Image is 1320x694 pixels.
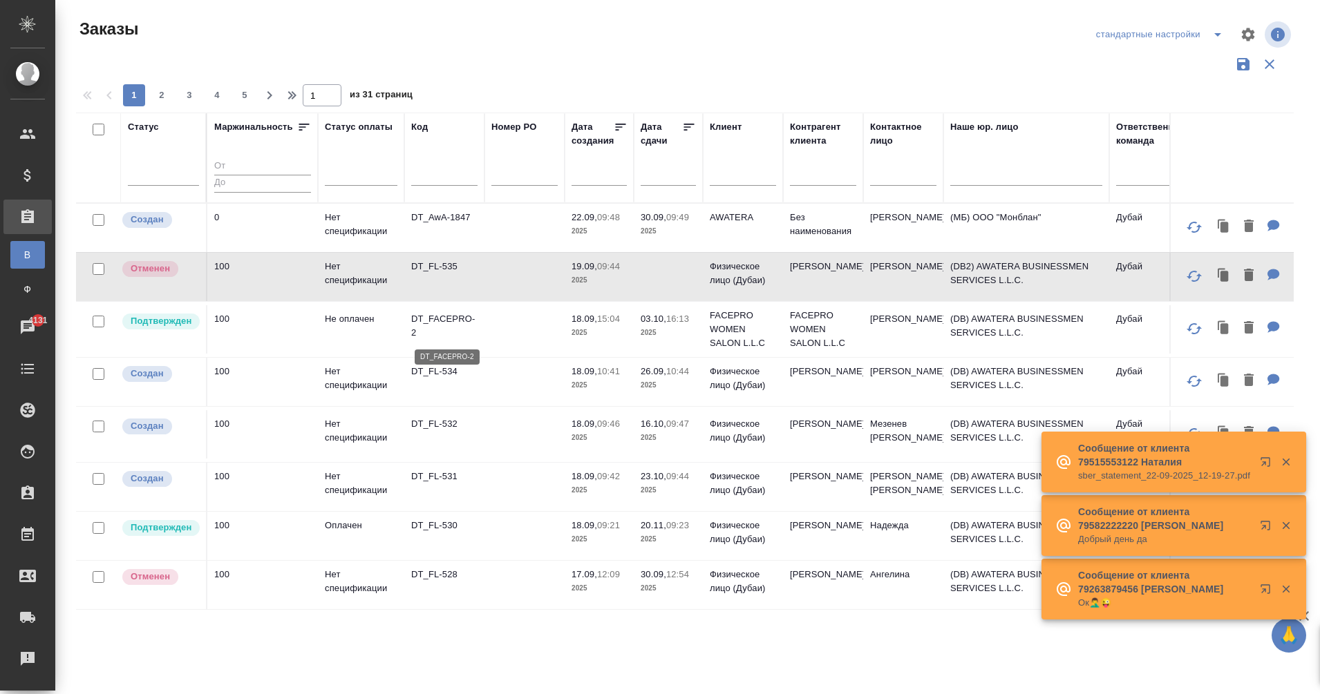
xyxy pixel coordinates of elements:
[863,305,943,354] td: [PERSON_NAME]
[943,253,1109,301] td: (DB2) AWATERA BUSINESSMEN SERVICES L.L.C.
[325,120,393,134] div: Статус оплаты
[710,470,776,497] p: Физическое лицо (Дубаи)
[863,358,943,406] td: [PERSON_NAME]
[572,581,627,595] p: 2025
[790,260,856,273] p: [PERSON_NAME]
[572,314,597,324] p: 18.09,
[411,417,478,431] p: DT_FL-532
[411,365,478,378] p: DT_FL-534
[121,211,199,229] div: Выставляется автоматически при создании заказа
[641,366,666,376] p: 26.09,
[790,470,856,483] p: [PERSON_NAME]
[666,366,689,376] p: 10:44
[121,312,199,331] div: Выставляет КМ после уточнения всех необходимых деталей и получения согласия клиента на запуск. С ...
[641,224,696,238] p: 2025
[597,471,620,481] p: 09:42
[1178,260,1211,293] button: Обновить
[411,120,428,134] div: Код
[666,212,689,222] p: 09:49
[411,211,478,224] p: DT_AwA-1847
[641,314,666,324] p: 03.10,
[10,241,45,269] a: В
[10,276,45,303] a: Ф
[1178,365,1211,398] button: Обновить
[131,570,170,584] p: Отменен
[151,88,173,102] span: 2
[572,569,597,579] p: 17.09,
[214,175,311,192] input: До
[641,483,696,497] p: 2025
[790,120,856,148] div: Контрагент клиента
[1237,262,1261,290] button: Удалить
[572,120,614,148] div: Дата создания
[710,365,776,392] p: Физическое лицо (Дубаи)
[1237,367,1261,395] button: Удалить
[1078,568,1251,596] p: Сообщение от клиента 79263879456 [PERSON_NAME]
[1178,312,1211,345] button: Обновить
[863,253,943,301] td: [PERSON_NAME]
[597,366,620,376] p: 10:41
[17,248,38,262] span: В
[641,520,666,530] p: 20.11,
[411,312,478,340] p: DT_FACEPRO-2
[1211,367,1237,395] button: Клонировать
[710,417,776,445] p: Физическое лицо (Дубаи)
[1272,456,1300,468] button: Закрыть
[207,358,318,406] td: 100
[1109,204,1189,252] td: Дубай
[121,470,199,488] div: Выставляется автоматически при создании заказа
[151,84,173,106] button: 2
[943,204,1109,252] td: (МБ) ООО "Монблан"
[1178,211,1211,244] button: Обновить
[1252,512,1285,545] button: Открыть в новой вкладке
[790,417,856,431] p: [PERSON_NAME]
[206,88,228,102] span: 4
[207,561,318,609] td: 100
[1272,519,1300,532] button: Закрыть
[710,120,742,134] div: Клиент
[790,568,856,581] p: [PERSON_NAME]
[666,314,689,324] p: 16:13
[710,519,776,546] p: Физическое лицо (Дубаи)
[1211,262,1237,290] button: Клонировать
[318,561,404,609] td: Нет спецификации
[411,470,478,483] p: DT_FL-531
[207,204,318,252] td: 0
[572,261,597,271] p: 19.09,
[206,84,228,106] button: 4
[572,378,627,392] p: 2025
[1093,23,1232,46] div: split button
[863,463,943,511] td: [PERSON_NAME] [PERSON_NAME]
[17,282,38,296] span: Ф
[121,365,199,383] div: Выставляется автоматически при создании заказа
[234,84,256,106] button: 5
[207,610,318,658] td: 0
[1178,417,1211,450] button: Обновить
[1078,469,1251,483] p: sber_statement_22-09-2025_12-19-27.pdf
[1109,305,1189,354] td: Дубай
[1109,410,1189,459] td: Дубай
[943,512,1109,560] td: (DB) AWATERA BUSINESSMEN SERVICES L.L.C.
[1116,120,1185,148] div: Ответственная команда
[1265,21,1294,48] span: Посмотреть информацию
[1237,213,1261,241] button: Удалить
[234,88,256,102] span: 5
[943,305,1109,354] td: (DB) AWATERA BUSINESSMEN SERVICES L.L.C.
[666,471,689,481] p: 09:44
[318,358,404,406] td: Нет спецификации
[214,120,293,134] div: Маржинальность
[790,365,856,378] p: [PERSON_NAME]
[943,463,1109,511] td: (DB) AWATERA BUSINESSMEN SERVICES L.L.C.
[597,520,620,530] p: 09:21
[863,610,943,658] td: [PERSON_NAME]
[3,310,52,345] a: 4131
[641,471,666,481] p: 23.10,
[870,120,936,148] div: Контактное лицо
[207,512,318,560] td: 100
[178,84,200,106] button: 3
[131,262,170,276] p: Отменен
[943,561,1109,609] td: (DB) AWATERA BUSINESSMEN SERVICES L.L.C.
[790,211,856,238] p: Без наименования
[1256,51,1283,77] button: Сбросить фильтры
[1237,419,1261,447] button: Удалить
